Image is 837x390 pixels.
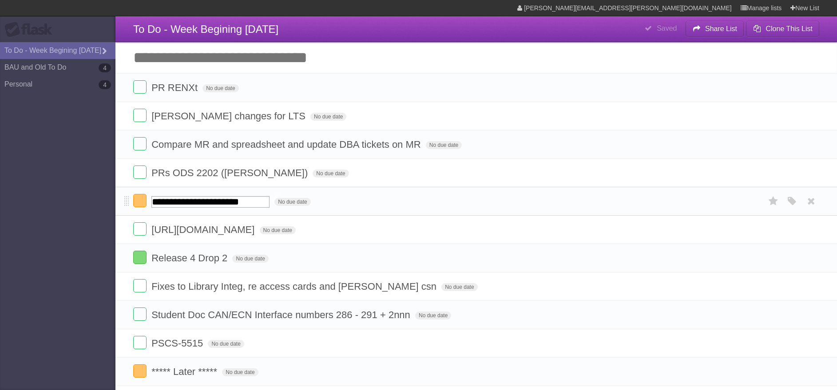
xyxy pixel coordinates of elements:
[133,364,147,378] label: Done
[133,336,147,349] label: Done
[133,194,147,207] label: Done
[765,194,782,209] label: Star task
[151,139,423,150] span: Compare MR and spreadsheet and update DBA tickets on MR
[415,311,451,319] span: No due date
[133,165,147,179] label: Done
[222,368,258,376] span: No due date
[151,224,257,235] span: [URL][DOMAIN_NAME]
[151,338,205,349] span: PSCS-5515
[208,340,244,348] span: No due date
[133,251,147,264] label: Done
[260,226,296,234] span: No due date
[133,222,147,236] label: Done
[232,255,268,263] span: No due date
[151,110,308,122] span: [PERSON_NAME] changes for LTS
[133,137,147,150] label: Done
[766,25,813,32] b: Clone This List
[151,309,413,320] span: Student Doc CAN/ECN Interface numbers 286 - 291 + 2nnn
[151,167,310,178] span: PRs ODS 2202 ([PERSON_NAME])
[133,23,278,35] span: To Do - Week Begining [DATE]
[310,113,346,121] span: No due date
[657,24,677,32] b: Saved
[133,80,147,94] label: Done
[151,281,439,292] span: Fixes to Library Integ, re access cards and [PERSON_NAME] csn
[133,279,147,292] label: Done
[313,169,349,177] span: No due date
[99,80,111,89] b: 4
[202,84,238,92] span: No due date
[441,283,477,291] span: No due date
[746,21,819,37] button: Clone This List
[99,63,111,72] b: 4
[133,109,147,122] label: Done
[686,21,744,37] button: Share List
[4,22,58,38] div: Flask
[426,141,462,149] span: No due date
[151,82,200,93] span: PR RENXt
[274,198,310,206] span: No due date
[151,252,230,264] span: Release 4 Drop 2
[133,307,147,321] label: Done
[705,25,737,32] b: Share List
